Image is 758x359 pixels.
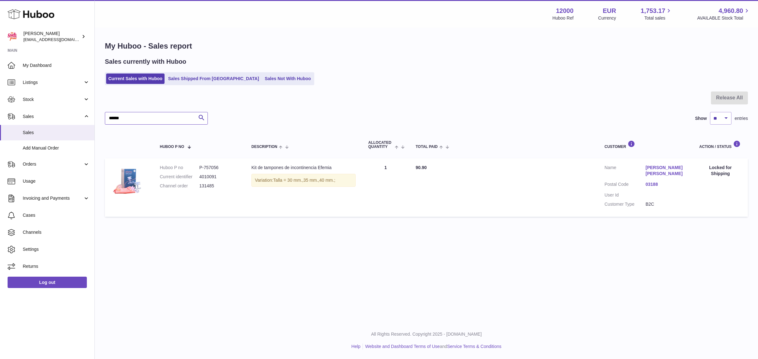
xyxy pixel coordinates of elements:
[646,165,687,177] a: [PERSON_NAME] [PERSON_NAME]
[363,344,501,350] li: and
[697,7,750,21] a: 4,960.80 AVAILABLE Stock Total
[166,74,261,84] a: Sales Shipped From [GEOGRAPHIC_DATA]
[199,165,239,171] dd: P-757056
[160,145,184,149] span: Huboo P no
[105,57,186,66] h2: Sales currently with Huboo
[262,74,313,84] a: Sales Not With Huboo
[605,201,646,207] dt: Customer Type
[23,263,90,269] span: Returns
[23,195,83,201] span: Invoicing and Payments
[603,7,616,15] strong: EUR
[735,115,748,121] span: entries
[641,7,665,15] span: 1,753.17
[605,165,646,178] dt: Name
[598,15,616,21] div: Currency
[605,192,646,198] dt: User Id
[362,158,409,216] td: 1
[8,32,17,41] img: internalAdmin-12000@internal.huboo.com
[199,174,239,180] dd: 4010091
[251,174,356,187] div: Variation:
[23,37,93,42] span: [EMAIL_ADDRESS][DOMAIN_NAME]
[697,15,750,21] span: AVAILABLE Stock Total
[23,62,90,68] span: My Dashboard
[251,165,356,171] div: Kit de tampones de incontinencia Efemia
[447,344,502,349] a: Service Terms & Conditions
[160,174,199,180] dt: Current identifier
[23,178,90,184] span: Usage
[605,181,646,189] dt: Postal Code
[23,161,83,167] span: Orders
[23,114,83,120] span: Sales
[416,145,438,149] span: Total paid
[23,212,90,218] span: Cases
[556,7,574,15] strong: 12000
[368,141,393,149] span: ALLOCATED Quantity
[641,7,673,21] a: 1,753.17 Total sales
[605,140,687,149] div: Customer
[105,41,748,51] h1: My Huboo - Sales report
[111,165,143,196] img: Efemia-kit-3-tamanos-tampon-incontinencia-urinaria-paraguas-vaginal.jpg
[199,183,239,189] dd: 131485
[160,183,199,189] dt: Channel order
[416,165,427,170] span: 90.90
[352,344,361,349] a: Help
[160,165,199,171] dt: Huboo P no
[251,145,277,149] span: Description
[719,7,743,15] span: 4,960.80
[23,145,90,151] span: Add Manual Order
[699,140,742,149] div: Action / Status
[23,246,90,252] span: Settings
[23,79,83,85] span: Listings
[644,15,672,21] span: Total sales
[23,97,83,103] span: Stock
[273,178,335,183] span: Talla = 30 mm.,35 mm.,40 mm.;
[646,201,687,207] dd: B2C
[23,130,90,136] span: Sales
[699,165,742,177] div: Locked for Shipping
[106,74,165,84] a: Current Sales with Huboo
[23,31,80,43] div: [PERSON_NAME]
[552,15,574,21] div: Huboo Ref
[100,331,753,337] p: All Rights Reserved. Copyright 2025 - [DOMAIN_NAME]
[365,344,440,349] a: Website and Dashboard Terms of Use
[8,277,87,288] a: Log out
[695,115,707,121] label: Show
[646,181,687,187] a: 03188
[23,229,90,235] span: Channels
